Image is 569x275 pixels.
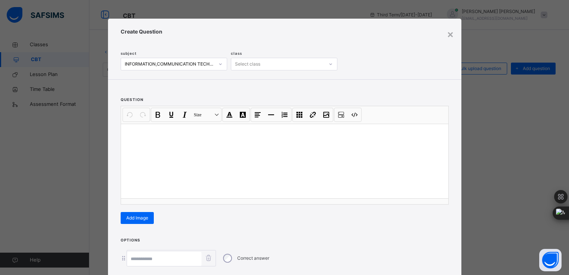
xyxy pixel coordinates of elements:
div: INFORMATION,COMMUNICATION TECHNOLOGY (I.C.T) [125,61,215,67]
span: Create Question [121,28,449,35]
div: Correct answer [121,250,449,266]
button: Underline [165,108,178,121]
span: Options [121,238,140,242]
button: Italic [178,108,191,121]
button: Code view [348,108,361,121]
button: Align [251,108,264,121]
div: × [447,26,454,42]
div: Select class [235,58,260,70]
span: question [121,97,143,102]
button: Undo [123,108,136,121]
button: Highlight Color [236,108,249,121]
button: Link [306,108,319,121]
button: Table [293,108,306,121]
button: List [278,108,291,121]
button: Redo [137,108,149,121]
button: Image [320,108,333,121]
button: Show blocks [335,108,347,121]
button: Size [192,108,221,121]
button: Bold [152,108,164,121]
span: class [231,51,242,56]
button: Font Color [223,108,236,121]
span: subject [121,51,137,56]
button: Horizontal line [265,108,277,121]
label: Correct answer [237,255,269,262]
button: Open asap [539,249,562,271]
span: Add Image [126,215,148,221]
